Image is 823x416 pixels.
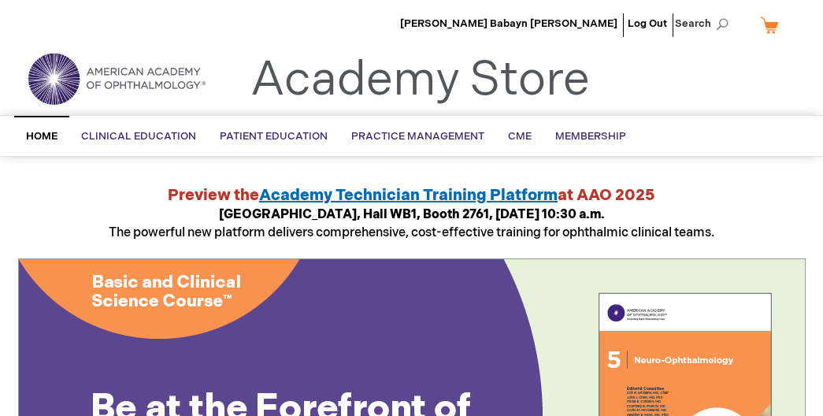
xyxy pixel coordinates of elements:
[259,186,558,205] a: Academy Technician Training Platform
[81,130,196,143] span: Clinical Education
[351,130,484,143] span: Practice Management
[675,8,735,39] span: Search
[168,186,655,205] strong: Preview the at AAO 2025
[555,130,626,143] span: Membership
[628,17,667,30] a: Log Out
[220,130,328,143] span: Patient Education
[109,207,714,240] span: The powerful new platform delivers comprehensive, cost-effective training for ophthalmic clinical...
[219,207,605,222] strong: [GEOGRAPHIC_DATA], Hall WB1, Booth 2761, [DATE] 10:30 a.m.
[26,130,57,143] span: Home
[250,52,590,109] a: Academy Store
[400,17,617,30] a: [PERSON_NAME] Babayn [PERSON_NAME]
[508,130,532,143] span: CME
